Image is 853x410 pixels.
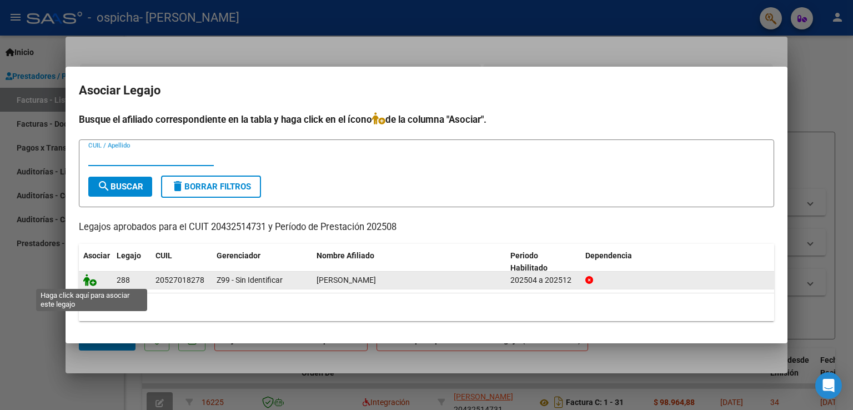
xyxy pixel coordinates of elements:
[161,176,261,198] button: Borrar Filtros
[117,276,130,284] span: 288
[217,276,283,284] span: Z99 - Sin Identificar
[506,244,581,281] datatable-header-cell: Periodo Habilitado
[171,179,184,193] mat-icon: delete
[117,251,141,260] span: Legajo
[217,251,260,260] span: Gerenciador
[88,177,152,197] button: Buscar
[510,251,548,273] span: Periodo Habilitado
[79,244,112,281] datatable-header-cell: Asociar
[97,182,143,192] span: Buscar
[585,251,632,260] span: Dependencia
[317,251,374,260] span: Nombre Afiliado
[79,80,774,101] h2: Asociar Legajo
[79,293,774,321] div: 1 registros
[155,274,204,287] div: 20527018278
[317,276,376,284] span: FALCON RODRIGO
[155,251,172,260] span: CUIL
[151,244,212,281] datatable-header-cell: CUIL
[97,179,111,193] mat-icon: search
[112,244,151,281] datatable-header-cell: Legajo
[581,244,775,281] datatable-header-cell: Dependencia
[79,221,774,234] p: Legajos aprobados para el CUIT 20432514731 y Período de Prestación 202508
[312,244,506,281] datatable-header-cell: Nombre Afiliado
[79,112,774,127] h4: Busque el afiliado correspondiente en la tabla y haga click en el ícono de la columna "Asociar".
[83,251,110,260] span: Asociar
[212,244,312,281] datatable-header-cell: Gerenciador
[815,372,842,399] div: Open Intercom Messenger
[510,274,576,287] div: 202504 a 202512
[171,182,251,192] span: Borrar Filtros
